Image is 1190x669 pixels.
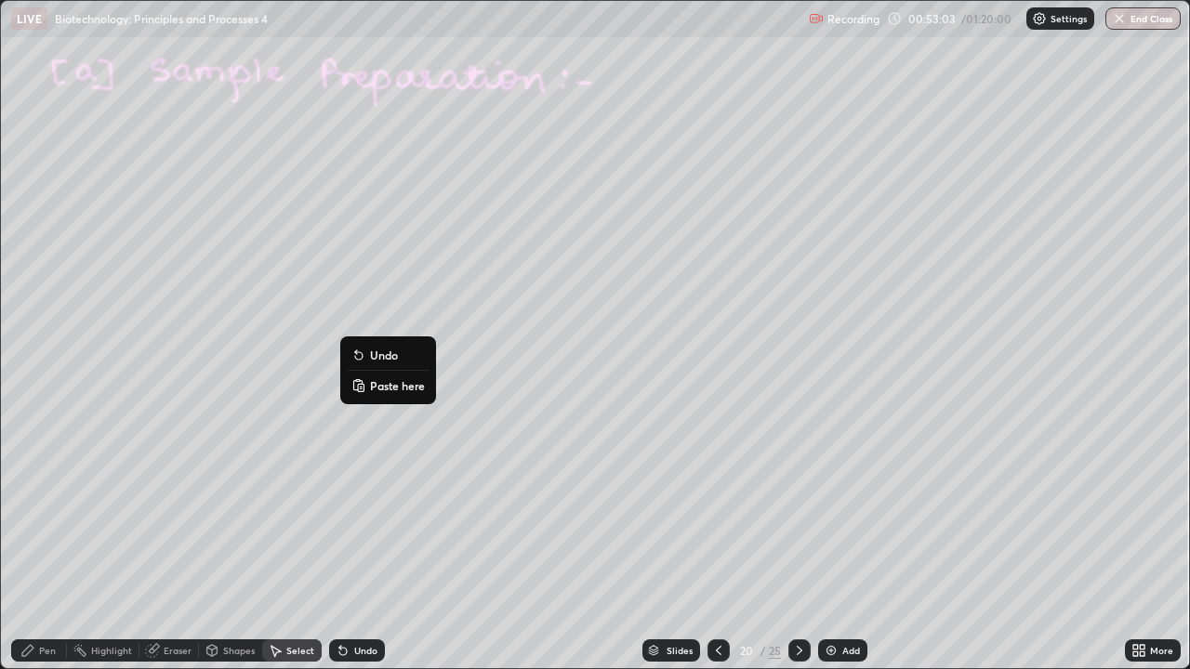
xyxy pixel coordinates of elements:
div: Undo [354,646,377,655]
img: recording.375f2c34.svg [809,11,824,26]
p: LIVE [17,11,42,26]
p: Undo [370,348,398,362]
div: Shapes [223,646,255,655]
div: 20 [737,645,756,656]
p: Biotechnology: Principles and Processes 4 [55,11,268,26]
div: / [760,645,765,656]
img: class-settings-icons [1032,11,1047,26]
p: Settings [1051,14,1087,23]
div: Slides [667,646,693,655]
button: End Class [1105,7,1181,30]
p: Recording [827,12,879,26]
div: Pen [39,646,56,655]
button: Undo [348,344,429,366]
div: Eraser [164,646,192,655]
div: Add [842,646,860,655]
div: Highlight [91,646,132,655]
img: end-class-cross [1112,11,1127,26]
div: More [1150,646,1173,655]
div: Select [286,646,314,655]
div: 25 [769,642,781,659]
button: Paste here [348,374,429,397]
img: add-slide-button [824,643,839,658]
p: Paste here [370,378,425,393]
